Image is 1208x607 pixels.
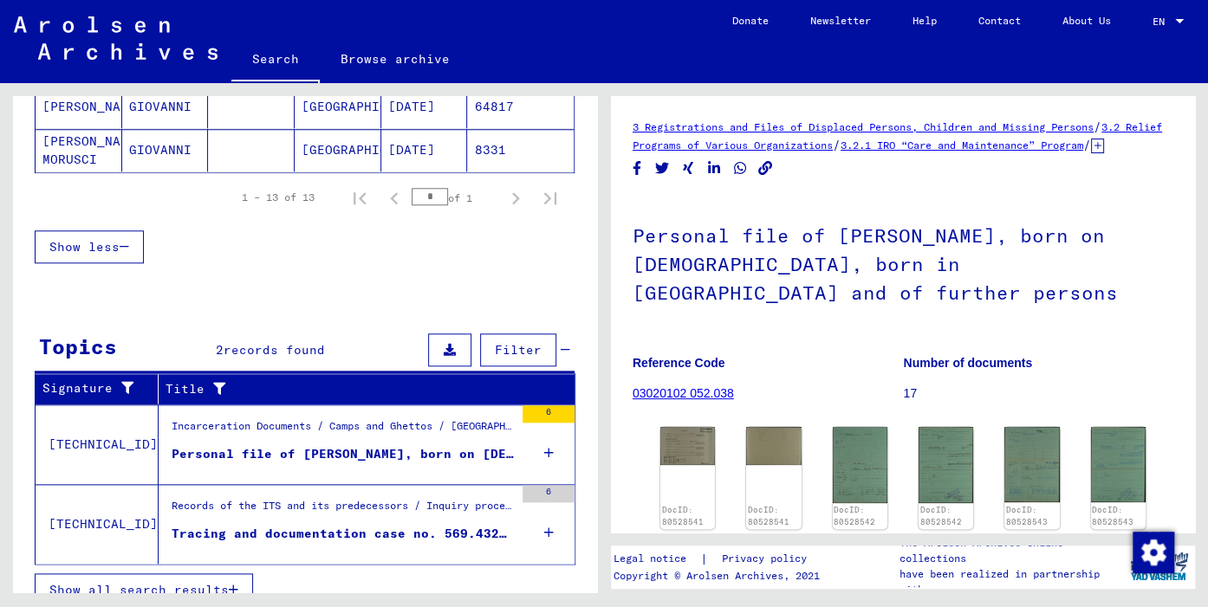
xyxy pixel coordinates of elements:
a: 03020102 052.038 [633,386,734,400]
td: [TECHNICAL_ID] [36,404,159,484]
span: 2 [216,342,224,358]
img: 002.jpg [746,427,801,465]
img: 001.jpg [660,427,715,465]
mat-cell: [PERSON_NAME] [36,86,122,128]
div: of 1 [412,189,498,205]
div: 1 – 13 of 13 [242,190,315,205]
b: Number of documents [904,356,1033,370]
img: yv_logo.png [1127,545,1192,588]
button: Show less [35,230,144,263]
button: Next page [498,180,533,215]
img: Change consent [1133,532,1174,573]
span: Show all search results [49,582,229,597]
button: Last page [533,180,568,215]
b: Reference Code [633,356,725,370]
button: Share on Xing [679,158,698,179]
div: Title [166,380,541,398]
p: 17 [904,384,1174,403]
img: 001.jpg [1004,427,1059,502]
button: Share on Facebook [628,158,646,179]
span: / [1094,119,1101,134]
img: Arolsen_neg.svg [14,16,218,60]
button: Filter [480,333,556,366]
a: DocID: 80528541 [662,505,704,526]
img: 002.jpg [1091,427,1146,502]
div: Signature [42,375,162,403]
button: Share on LinkedIn [705,158,724,179]
div: Title [166,375,558,403]
a: DocID: 80528542 [834,505,875,526]
img: 002.jpg [919,427,973,502]
div: Tracing and documentation case no. 569.432 for [PERSON_NAME] born [DEMOGRAPHIC_DATA] [172,525,514,543]
mat-cell: GIOVANNI [122,86,209,128]
h1: Personal file of [PERSON_NAME], born on [DEMOGRAPHIC_DATA], born in [GEOGRAPHIC_DATA] and of furt... [633,196,1173,329]
a: Legal notice [614,550,700,568]
mat-cell: [GEOGRAPHIC_DATA] [295,86,381,128]
span: Filter [495,342,542,358]
mat-cell: 8331 [467,129,574,171]
span: Show less [49,239,120,255]
a: DocID: 80528542 [920,505,962,526]
button: Share on Twitter [653,158,672,179]
mat-cell: GIOVANNI [122,129,209,171]
button: Copy link [757,158,775,179]
a: DocID: 80528543 [1092,505,1133,526]
mat-cell: [PERSON_NAME] MORUSCI [36,129,122,171]
span: / [833,137,841,152]
img: 001.jpg [833,427,887,503]
button: Show all search results [35,573,253,606]
a: Privacy policy [708,550,828,568]
button: Share on WhatsApp [731,158,750,179]
div: 6 [523,405,575,423]
div: 6 [523,485,575,502]
div: Personal file of [PERSON_NAME], born on [DEMOGRAPHIC_DATA], born in [GEOGRAPHIC_DATA] [172,445,514,463]
mat-cell: 64817 [467,86,574,128]
span: records found [224,342,325,358]
div: Incarceration Documents / Camps and Ghettos / [GEOGRAPHIC_DATA] ([GEOGRAPHIC_DATA]) Concentration... [172,418,514,442]
a: DocID: 80528541 [748,505,789,526]
a: Search [231,38,320,83]
a: 3.2.1 IRO “Care and Maintenance” Program [841,139,1083,152]
a: Browse archive [320,38,471,80]
mat-cell: [DATE] [381,129,468,171]
span: / [1083,137,1091,152]
a: 3 Registrations and Files of Displaced Persons, Children and Missing Persons [633,120,1094,133]
button: Previous page [377,180,412,215]
div: | [614,550,828,568]
p: have been realized in partnership with [900,566,1122,597]
div: Topics [39,331,117,362]
span: EN [1153,16,1172,28]
p: The Arolsen Archives online collections [900,535,1122,566]
td: [TECHNICAL_ID] [36,484,159,564]
mat-cell: [DATE] [381,86,468,128]
div: Signature [42,379,145,397]
p: Copyright © Arolsen Archives, 2021 [614,568,828,584]
mat-cell: [GEOGRAPHIC_DATA] [295,129,381,171]
div: Records of the ITS and its predecessors / Inquiry processing / ITS case files as of 1947 / Reposi... [172,498,514,522]
a: DocID: 80528543 [1006,505,1048,526]
button: First page [342,180,377,215]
